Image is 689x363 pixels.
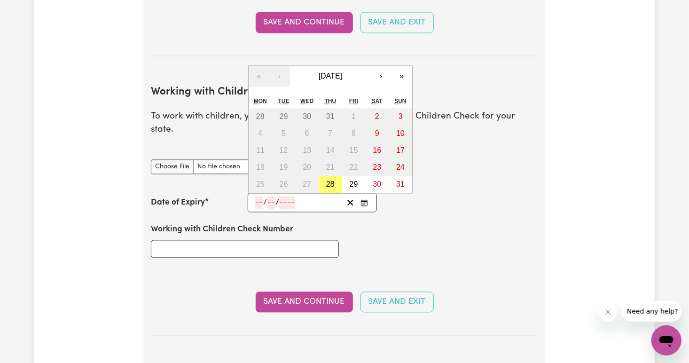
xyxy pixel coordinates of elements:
[352,113,356,121] abbr: August 1, 2025
[366,142,389,159] button: August 16, 2025
[366,126,389,142] button: August 9, 2025
[280,164,288,172] abbr: August 19, 2025
[151,224,293,236] label: Working with Children Check Number
[151,110,538,138] p: To work with children, you are required to have a Working with Children Check for your state.
[249,126,272,142] button: August 4, 2025
[325,98,337,105] abbr: Thursday
[249,66,269,87] button: «
[342,142,366,159] button: August 15, 2025
[303,181,311,189] abbr: August 27, 2025
[319,109,342,126] button: July 31, 2025
[282,130,286,138] abbr: August 5, 2025
[651,325,681,355] iframe: Button to launch messaging window
[295,126,319,142] button: August 6, 2025
[295,159,319,176] button: August 20, 2025
[366,109,389,126] button: August 2, 2025
[272,109,296,126] button: July 29, 2025
[350,164,358,172] abbr: August 22, 2025
[366,176,389,193] button: August 30, 2025
[350,181,358,189] abbr: August 29, 2025
[326,164,335,172] abbr: August 21, 2025
[305,130,309,138] abbr: August 6, 2025
[366,159,389,176] button: August 23, 2025
[350,147,358,155] abbr: August 15, 2025
[389,109,412,126] button: August 3, 2025
[360,12,434,33] button: Save and Exit
[389,126,412,142] button: August 10, 2025
[256,12,353,33] button: Save and Continue
[249,176,272,193] button: August 25, 2025
[373,164,381,172] abbr: August 23, 2025
[267,197,275,209] input: --
[249,109,272,126] button: July 28, 2025
[249,142,272,159] button: August 11, 2025
[399,113,403,121] abbr: August 3, 2025
[275,199,279,207] span: /
[349,98,358,105] abbr: Friday
[319,176,342,193] button: August 28, 2025
[272,159,296,176] button: August 19, 2025
[375,130,379,138] abbr: August 9, 2025
[279,197,295,209] input: ----
[272,142,296,159] button: August 12, 2025
[263,199,267,207] span: /
[303,147,311,155] abbr: August 13, 2025
[319,126,342,142] button: August 7, 2025
[371,66,391,87] button: ›
[396,181,405,189] abbr: August 31, 2025
[396,147,405,155] abbr: August 17, 2025
[373,147,381,155] abbr: August 16, 2025
[295,142,319,159] button: August 13, 2025
[303,113,311,121] abbr: July 30, 2025
[342,176,366,193] button: August 29, 2025
[151,197,205,209] label: Date of Expiry
[295,176,319,193] button: August 27, 2025
[280,113,288,121] abbr: July 29, 2025
[254,98,267,105] abbr: Monday
[269,66,290,87] button: ‹
[352,130,356,138] abbr: August 8, 2025
[256,147,265,155] abbr: August 11, 2025
[326,113,335,121] abbr: July 31, 2025
[599,303,618,322] iframe: Close message
[290,66,371,87] button: [DATE]
[391,66,412,87] button: »
[326,181,335,189] abbr: August 28, 2025
[621,301,681,322] iframe: Message from company
[396,130,405,138] abbr: August 10, 2025
[343,197,358,209] button: Clear date
[329,130,333,138] abbr: August 7, 2025
[373,181,381,189] abbr: August 30, 2025
[280,181,288,189] abbr: August 26, 2025
[389,142,412,159] button: August 17, 2025
[249,159,272,176] button: August 18, 2025
[358,197,371,209] button: Enter the Date of Expiry of your Working with Children Check
[342,109,366,126] button: August 1, 2025
[319,159,342,176] button: August 21, 2025
[272,176,296,193] button: August 26, 2025
[278,98,290,105] abbr: Tuesday
[295,109,319,126] button: July 30, 2025
[151,87,538,99] h2: Working with Children Check
[319,72,342,80] span: [DATE]
[360,292,434,313] button: Save and Exit
[256,164,265,172] abbr: August 18, 2025
[394,98,406,105] abbr: Sunday
[326,147,335,155] abbr: August 14, 2025
[389,159,412,176] button: August 24, 2025
[280,147,288,155] abbr: August 12, 2025
[342,126,366,142] button: August 8, 2025
[256,181,265,189] abbr: August 25, 2025
[258,130,262,138] abbr: August 4, 2025
[372,98,383,105] abbr: Saturday
[256,113,265,121] abbr: July 28, 2025
[375,113,379,121] abbr: August 2, 2025
[303,164,311,172] abbr: August 20, 2025
[256,292,353,313] button: Save and Continue
[255,197,263,209] input: --
[300,98,313,105] abbr: Wednesday
[342,159,366,176] button: August 22, 2025
[319,142,342,159] button: August 14, 2025
[396,164,405,172] abbr: August 24, 2025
